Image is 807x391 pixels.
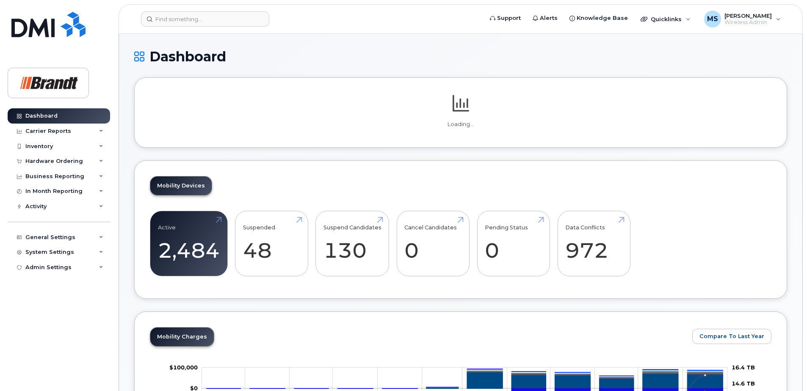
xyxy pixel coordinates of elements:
g: $0 [169,364,198,371]
span: Compare To Last Year [699,332,764,340]
a: Pending Status 0 [485,216,542,272]
a: Suspended 48 [243,216,300,272]
g: Rate Plan [206,372,723,389]
a: Cancel Candidates 0 [404,216,462,272]
a: Mobility Devices [150,176,212,195]
tspan: 16.4 TB [732,364,755,371]
a: Suspend Candidates 130 [323,216,381,272]
a: Active 2,484 [158,216,220,272]
a: Mobility Charges [150,328,214,346]
h1: Dashboard [134,49,787,64]
tspan: 14.6 TB [732,380,755,387]
p: Loading... [150,121,771,128]
tspan: $100,000 [169,364,198,371]
button: Compare To Last Year [692,329,771,344]
a: Data Conflicts 972 [565,216,622,272]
